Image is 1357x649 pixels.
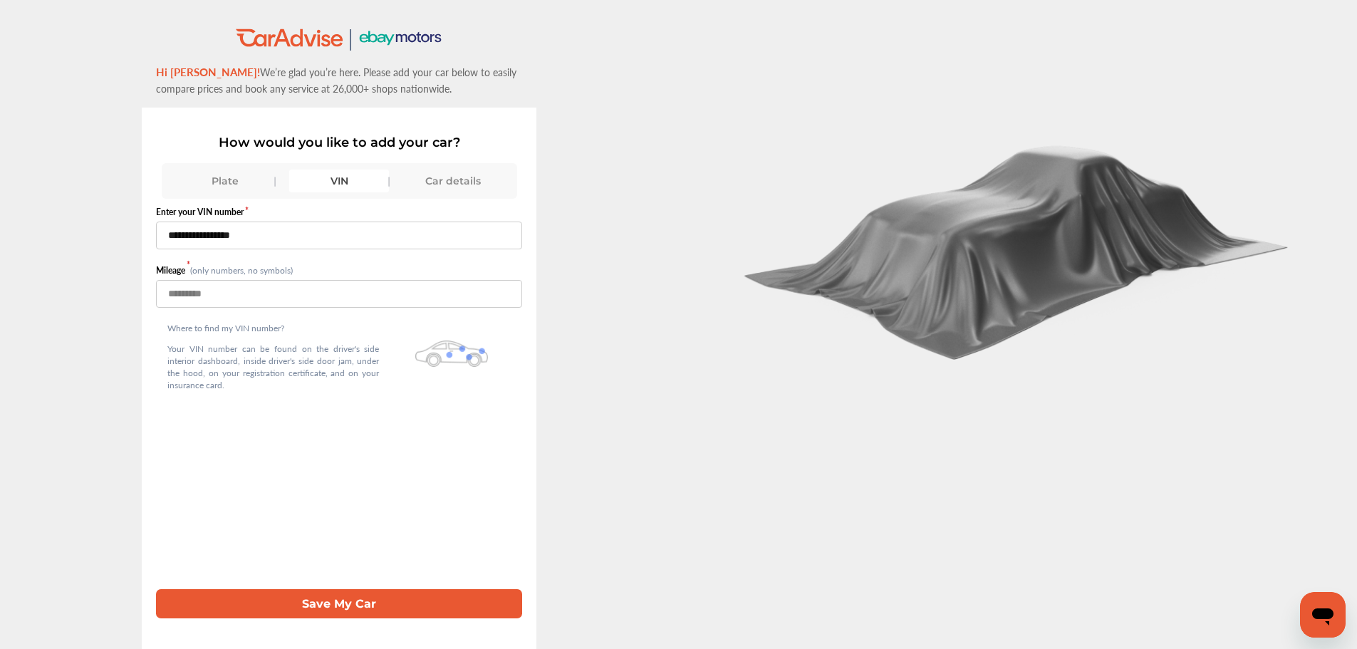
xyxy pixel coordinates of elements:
button: Save My Car [156,589,522,618]
p: How would you like to add your car? [156,135,522,150]
label: Enter your VIN number [156,206,522,218]
p: Your VIN number can be found on the driver's side interior dashboard, inside driver's side door j... [167,343,379,391]
label: Mileage [156,264,190,276]
iframe: Button to launch messaging window [1300,592,1346,638]
div: Plate [175,170,275,192]
span: We’re glad you’re here. Please add your car below to easily compare prices and book any service a... [156,65,516,95]
span: Hi [PERSON_NAME]! [156,64,260,79]
div: Car details [403,170,503,192]
img: carCoverBlack.2823a3dccd746e18b3f8.png [733,130,1303,360]
div: VIN [289,170,389,192]
p: Where to find my VIN number? [167,322,379,334]
img: olbwX0zPblBWoAAAAASUVORK5CYII= [415,341,488,367]
small: (only numbers, no symbols) [190,264,293,276]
